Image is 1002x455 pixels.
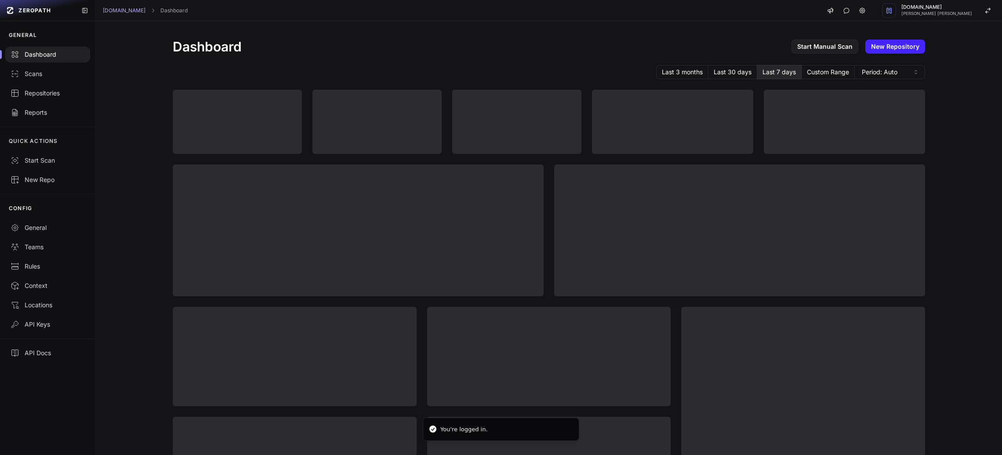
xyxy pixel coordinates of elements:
a: Dashboard [160,7,188,14]
span: [DOMAIN_NAME] [901,5,972,10]
h1: Dashboard [173,39,242,55]
p: CONFIG [9,205,32,212]
button: Last 30 days [708,65,757,79]
div: You're logged in. [440,425,488,434]
div: New Repo [11,175,85,184]
div: API Keys [11,320,85,329]
button: Last 3 months [656,65,708,79]
div: Start Scan [11,156,85,165]
div: Context [11,281,85,290]
div: Reports [11,108,85,117]
button: Last 7 days [757,65,802,79]
nav: breadcrumb [103,7,188,14]
a: Start Manual Scan [791,40,858,54]
svg: caret sort, [912,69,919,76]
div: Teams [11,243,85,251]
a: [DOMAIN_NAME] [103,7,145,14]
div: Locations [11,301,85,309]
div: Dashboard [11,50,85,59]
span: Period: Auto [862,68,897,76]
a: ZEROPATH [4,4,74,18]
div: Scans [11,69,85,78]
p: GENERAL [9,32,37,39]
div: API Docs [11,349,85,357]
span: ZEROPATH [18,7,51,14]
a: New Repository [865,40,925,54]
div: General [11,223,85,232]
button: Custom Range [802,65,855,79]
div: Repositories [11,89,85,98]
svg: chevron right, [150,7,156,14]
span: [PERSON_NAME] [PERSON_NAME] [901,11,972,16]
div: Rules [11,262,85,271]
p: QUICK ACTIONS [9,138,58,145]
